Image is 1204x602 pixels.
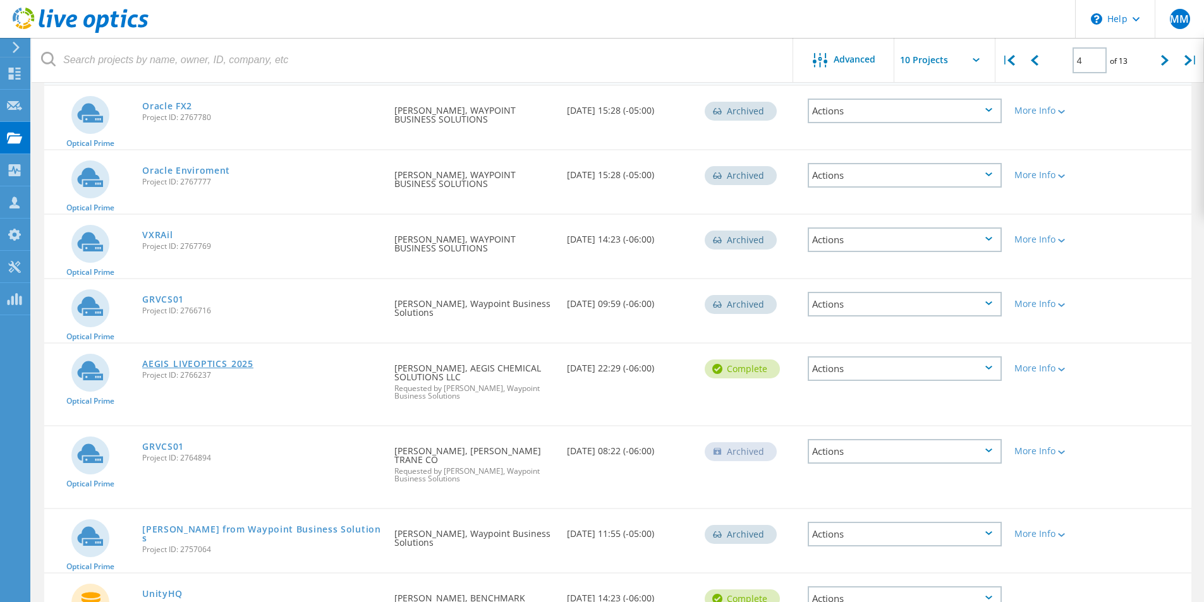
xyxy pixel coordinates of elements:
[705,525,777,544] div: Archived
[142,114,382,121] span: Project ID: 2767780
[388,279,560,330] div: [PERSON_NAME], Waypoint Business Solutions
[705,359,780,378] div: Complete
[1014,364,1093,373] div: More Info
[705,166,777,185] div: Archived
[561,344,698,385] div: [DATE] 22:29 (-06:00)
[808,356,1002,381] div: Actions
[705,102,777,121] div: Archived
[808,439,1002,464] div: Actions
[1014,447,1093,455] div: More Info
[142,454,382,462] span: Project ID: 2764894
[66,563,114,570] span: Optical Prime
[834,55,875,64] span: Advanced
[388,150,560,201] div: [PERSON_NAME], WAYPOINT BUSINESS SOLUTIONS
[808,522,1002,546] div: Actions
[142,307,382,315] span: Project ID: 2766716
[1014,529,1093,538] div: More Info
[808,292,1002,316] div: Actions
[561,279,698,321] div: [DATE] 09:59 (-06:00)
[66,268,114,276] span: Optical Prime
[66,140,114,147] span: Optical Prime
[705,231,777,250] div: Archived
[1178,38,1204,83] div: |
[388,426,560,495] div: [PERSON_NAME], [PERSON_NAME] TRANE CO
[808,163,1002,188] div: Actions
[142,102,192,111] a: Oracle FX2
[1170,14,1189,24] span: MM
[388,86,560,136] div: [PERSON_NAME], WAYPOINT BUSINESS SOLUTIONS
[561,150,698,192] div: [DATE] 15:28 (-05:00)
[32,38,794,82] input: Search projects by name, owner, ID, company, etc
[66,397,114,405] span: Optical Prime
[394,385,554,400] span: Requested by [PERSON_NAME], Waypoint Business Solutions
[142,546,382,553] span: Project ID: 2757064
[808,99,1002,123] div: Actions
[142,166,230,175] a: Oracle Enviroment
[142,371,382,379] span: Project ID: 2766237
[705,295,777,314] div: Archived
[142,231,173,239] a: VXRAil
[1014,106,1093,115] div: More Info
[995,38,1021,83] div: |
[1091,13,1102,25] svg: \n
[705,442,777,461] div: Archived
[142,178,382,186] span: Project ID: 2767777
[388,509,560,560] div: [PERSON_NAME], Waypoint Business Solutions
[1014,299,1093,308] div: More Info
[142,442,184,451] a: GRVCS01
[13,27,149,35] a: Live Optics Dashboard
[66,480,114,488] span: Optical Prime
[1014,235,1093,244] div: More Info
[394,467,554,483] span: Requested by [PERSON_NAME], Waypoint Business Solutions
[388,215,560,265] div: [PERSON_NAME], WAYPOINT BUSINESS SOLUTIONS
[142,589,183,598] a: UnityHQ
[561,509,698,551] div: [DATE] 11:55 (-05:00)
[808,227,1002,252] div: Actions
[1014,171,1093,179] div: More Info
[1110,56,1128,66] span: of 13
[142,243,382,250] span: Project ID: 2767769
[142,525,382,543] a: [PERSON_NAME] from Waypoint Business Solutions
[561,86,698,128] div: [DATE] 15:28 (-05:00)
[561,426,698,468] div: [DATE] 08:22 (-06:00)
[66,204,114,212] span: Optical Prime
[142,359,253,368] a: AEGIS_LIVEOPTICS_2025
[561,215,698,256] div: [DATE] 14:23 (-06:00)
[388,344,560,412] div: [PERSON_NAME], AEGIS CHEMICAL SOLUTIONS LLC
[66,333,114,340] span: Optical Prime
[142,295,184,304] a: GRVCS01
